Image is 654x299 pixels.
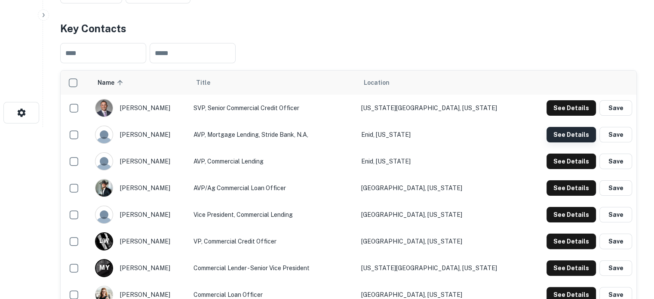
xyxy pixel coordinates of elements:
span: Name [98,77,126,88]
td: AVP/Ag Commercial Loan Officer [189,175,357,201]
td: [GEOGRAPHIC_DATA], [US_STATE] [357,201,526,228]
td: [US_STATE][GEOGRAPHIC_DATA], [US_STATE] [357,95,526,121]
td: [GEOGRAPHIC_DATA], [US_STATE] [357,175,526,201]
p: M Y [99,263,109,272]
p: L W [99,237,109,246]
th: Location [357,71,526,95]
button: See Details [547,100,596,116]
th: Name [91,71,189,95]
button: See Details [547,234,596,249]
img: 1653332820315 [95,99,113,117]
div: [PERSON_NAME] [95,206,184,224]
button: See Details [547,180,596,196]
td: VP, Commercial Credit Officer [189,228,357,255]
span: Title [196,77,221,88]
button: Save [599,154,632,169]
td: Enid, [US_STATE] [357,148,526,175]
td: AVP, Commercial Lending [189,148,357,175]
button: See Details [547,207,596,222]
button: Save [599,207,632,222]
td: [GEOGRAPHIC_DATA], [US_STATE] [357,228,526,255]
td: Commercial Lender - Senior Vice President [189,255,357,281]
th: Title [189,71,357,95]
img: 9c8pery4andzj6ohjkjp54ma2 [95,206,113,223]
div: [PERSON_NAME] [95,99,184,117]
button: See Details [547,127,596,142]
td: Enid, [US_STATE] [357,121,526,148]
button: See Details [547,260,596,276]
button: Save [599,180,632,196]
h4: Key Contacts [60,21,637,36]
img: 9c8pery4andzj6ohjkjp54ma2 [95,126,113,143]
button: Save [599,234,632,249]
button: Save [599,260,632,276]
div: [PERSON_NAME] [95,152,184,170]
button: Save [599,100,632,116]
td: SVP, Senior Commercial Credit Officer [189,95,357,121]
img: 9c8pery4andzj6ohjkjp54ma2 [95,153,113,170]
div: [PERSON_NAME] [95,232,184,250]
div: [PERSON_NAME] [95,259,184,277]
iframe: Chat Widget [611,230,654,271]
button: Save [599,127,632,142]
div: [PERSON_NAME] [95,179,184,197]
div: [PERSON_NAME] [95,126,184,144]
button: See Details [547,154,596,169]
img: 1615324545039 [95,179,113,197]
span: Location [364,77,390,88]
td: AVP, Mortgage Lending, Stride Bank, N.A, [189,121,357,148]
td: [US_STATE][GEOGRAPHIC_DATA], [US_STATE] [357,255,526,281]
td: Vice President, Commercial Lending [189,201,357,228]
